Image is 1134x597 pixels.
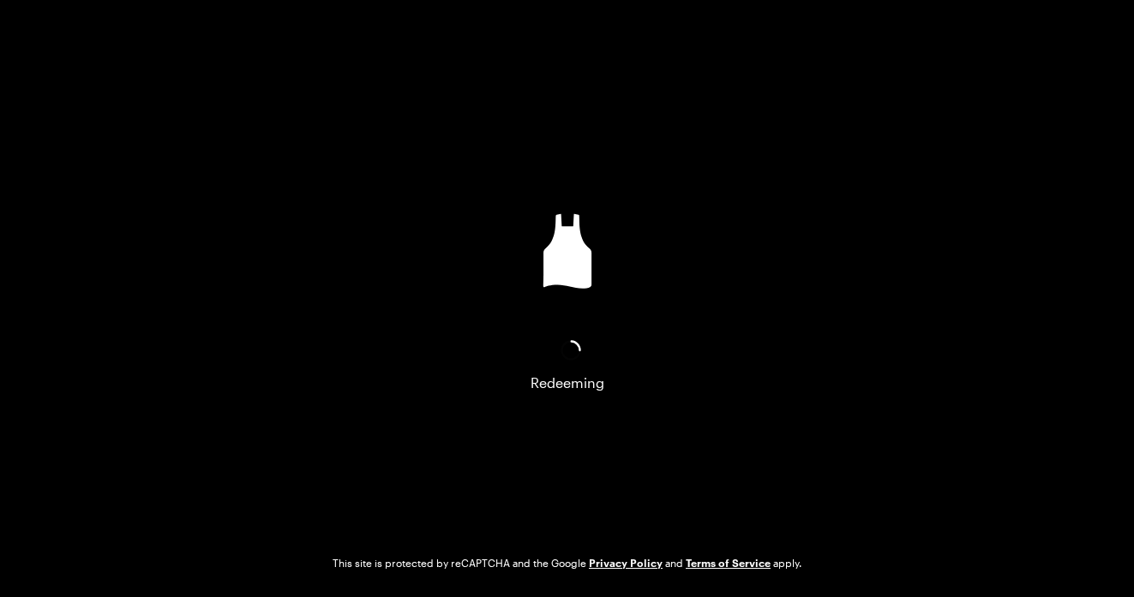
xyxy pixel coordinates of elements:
a: Google Terms of Service [686,555,771,570]
img: tastemade [507,28,627,43]
div: This site is protected by reCAPTCHA and the Google and apply. [333,556,801,570]
span: Redeeming [531,373,604,393]
a: Google Privacy Policy [589,555,663,570]
a: Go to Tastemade Homepage [507,27,627,48]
